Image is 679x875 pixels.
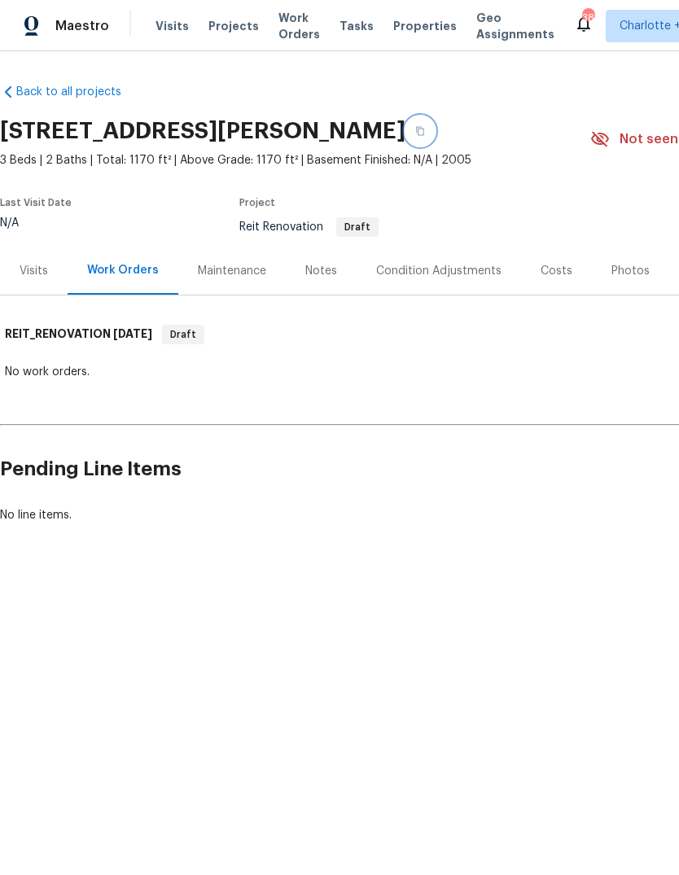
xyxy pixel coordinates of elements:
div: Visits [20,263,48,279]
span: Geo Assignments [476,10,554,42]
span: Properties [393,18,457,34]
button: Copy Address [405,116,435,146]
span: Draft [338,222,377,232]
div: Costs [541,263,572,279]
span: Projects [208,18,259,34]
span: Tasks [339,20,374,32]
span: Maestro [55,18,109,34]
div: 387 [582,10,594,26]
span: Visits [156,18,189,34]
span: Project [239,198,275,208]
span: Work Orders [278,10,320,42]
span: [DATE] [113,328,152,339]
div: Notes [305,263,337,279]
div: Maintenance [198,263,266,279]
div: Photos [611,263,650,279]
span: Draft [164,326,203,343]
div: Work Orders [87,262,159,278]
span: Reit Renovation [239,221,379,233]
div: Condition Adjustments [376,263,502,279]
h6: REIT_RENOVATION [5,325,152,344]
